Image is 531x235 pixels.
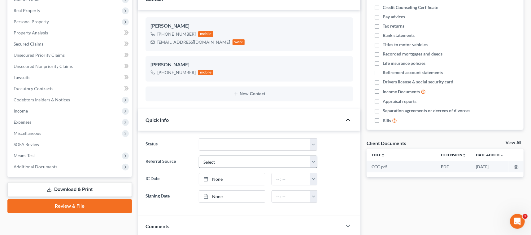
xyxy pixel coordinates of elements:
[9,139,132,150] a: SOFA Review
[523,214,528,219] span: 1
[157,69,196,76] div: [PHONE_NUMBER]
[9,61,132,72] a: Unsecured Nonpriority Claims
[146,117,169,123] span: Quick Info
[14,86,53,91] span: Executory Contracts
[142,173,196,185] label: IC Date
[14,142,39,147] span: SOFA Review
[471,161,509,172] td: [DATE]
[476,153,504,157] a: Date Added expand_more
[383,42,428,48] span: Titles to motor vehicles
[9,50,132,61] a: Unsecured Priority Claims
[14,19,49,24] span: Personal Property
[14,119,31,125] span: Expenses
[157,39,230,45] div: [EMAIL_ADDRESS][DOMAIN_NAME]
[367,161,436,172] td: CCC-pdf
[367,140,406,146] div: Client Documents
[383,60,425,66] span: Life insurance policies
[14,108,28,113] span: Income
[142,138,196,151] label: Status
[272,191,310,202] input: -- : --
[14,8,40,13] span: Real Property
[142,156,196,168] label: Referral Source
[383,14,405,20] span: Pay advices
[381,153,385,157] i: unfold_more
[14,131,41,136] span: Miscellaneous
[150,91,348,96] button: New Contact
[383,98,416,104] span: Appraisal reports
[383,108,470,114] span: Separation agreements or decrees of divorces
[14,153,35,158] span: Means Test
[510,214,525,229] iframe: Intercom live chat
[441,153,466,157] a: Extensionunfold_more
[9,38,132,50] a: Secured Claims
[9,27,132,38] a: Property Analysis
[142,190,196,203] label: Signing Date
[157,31,196,37] div: [PHONE_NUMBER]
[146,223,169,229] span: Comments
[14,41,43,47] span: Secured Claims
[383,89,420,95] span: Income Documents
[500,153,504,157] i: expand_more
[383,4,438,11] span: Credit Counseling Certificate
[383,69,443,76] span: Retirement account statements
[14,30,48,35] span: Property Analysis
[372,153,385,157] a: Titleunfold_more
[150,61,348,69] div: [PERSON_NAME]
[14,75,30,80] span: Lawsuits
[14,64,73,69] span: Unsecured Nonpriority Claims
[383,32,415,38] span: Bank statements
[9,72,132,83] a: Lawsuits
[14,97,70,102] span: Codebtors Insiders & Notices
[7,199,132,213] a: Review & File
[7,182,132,197] a: Download & Print
[198,70,214,75] div: mobile
[462,153,466,157] i: unfold_more
[506,141,521,145] a: View All
[14,52,65,58] span: Unsecured Priority Claims
[272,173,310,185] input: -- : --
[199,191,265,202] a: None
[14,164,57,169] span: Additional Documents
[233,39,245,45] div: work
[383,51,442,57] span: Recorded mortgages and deeds
[383,23,404,29] span: Tax returns
[383,117,391,124] span: Bills
[199,173,265,185] a: None
[9,83,132,94] a: Executory Contracts
[198,31,214,37] div: mobile
[383,79,453,85] span: Drivers license & social security card
[150,22,348,30] div: [PERSON_NAME]
[436,161,471,172] td: PDF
